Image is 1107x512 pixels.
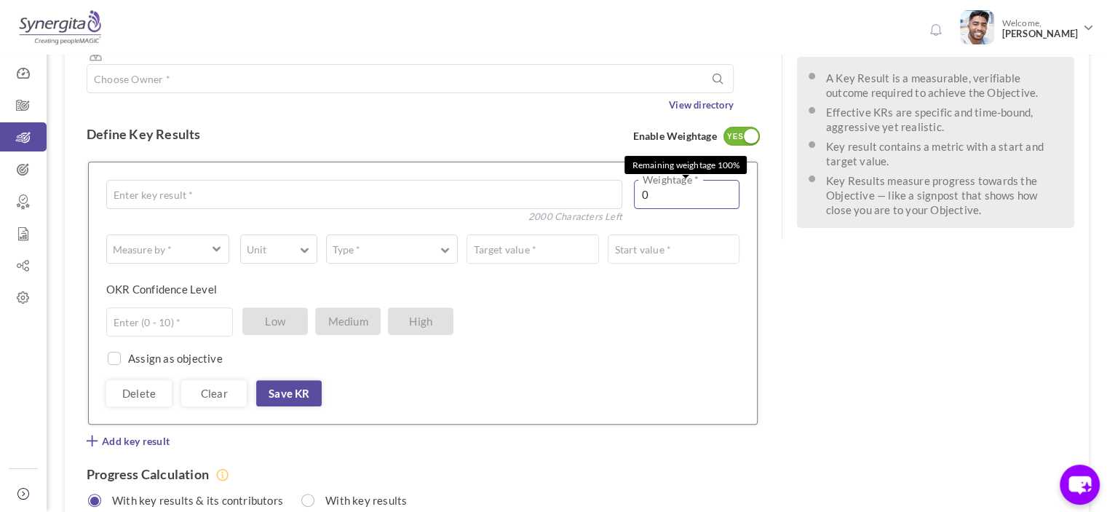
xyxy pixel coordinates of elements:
a: View directory [669,98,734,112]
span: Medium [315,307,381,335]
label: With key results & its contributors [94,489,290,508]
label: With key results [307,489,414,508]
button: Type * [326,235,458,264]
div: Remaining weightage 100% [624,156,747,174]
span: Welcome, [994,10,1082,47]
li: Key Results measure progress towards the Objective — like a signpost that shows how close you are... [826,170,1063,217]
a: Notifications [924,19,947,42]
a: Delete [106,380,172,406]
li: Key result contains a metric with a start and target value. [826,136,1063,168]
label: Type * [327,243,366,257]
span: Add key result [102,434,170,449]
label: Assign as objective [128,351,223,366]
label: Define Key Results [87,127,201,141]
button: chat-button [1060,465,1100,505]
h4: Progress Calculation [87,467,760,482]
span: [PERSON_NAME] [1001,28,1078,39]
a: Clear [181,380,247,406]
div: YES [723,130,747,143]
li: A Key Result is a measurable, verifiable outcome required to achieve the Objective. [826,68,1063,100]
span: 2000 Characters Left [528,209,622,213]
span: High [388,307,453,335]
span: Enable Weightage [632,127,759,147]
span: Low [242,307,308,335]
li: Effective KRs are specific and time-bound, aggressive yet realistic. [826,102,1063,134]
a: Photo Welcome,[PERSON_NAME] [954,4,1100,47]
label: OKR Confidence Level [106,282,217,296]
label: Measure by * [107,243,178,257]
button: Measure by * [106,235,229,264]
img: Photo [960,10,994,44]
label: Unit [241,243,272,257]
button: Unit [240,235,317,264]
a: Save KR [256,380,322,406]
img: Logo [17,9,103,46]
